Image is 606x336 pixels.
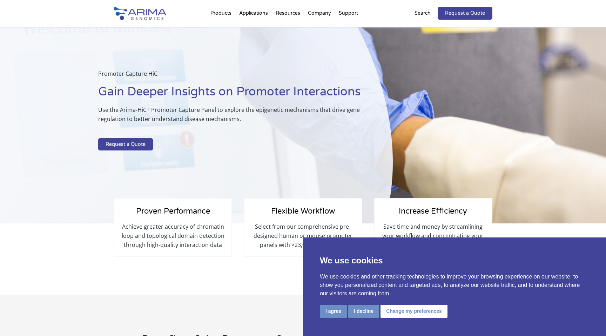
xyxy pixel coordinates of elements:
p: We use cookies and other tracking technologies to improve your browsing experience on our website... [320,273,589,298]
p: Search [415,9,431,18]
h1: Gain Deeper Insights on Promoter Interactions [98,84,386,105]
button: Change my preferences [381,305,447,318]
button: I agree [320,305,347,318]
span: Proven Performance [136,207,210,216]
button: I decline [348,305,379,318]
p: Achieve greater accuracy of chromatin loop and topological domain detection through high-quality ... [121,222,224,249]
p: Save time and money by streamlining your workflow and concentrating your sequencing depth [382,222,485,249]
span: Increase Efficiency [399,207,467,216]
p: Promoter Capture HiC [98,69,386,84]
p: Use the Arima-HiC+ Promoter Capture Panel to explore the epigenetic mechanisms that drive gene re... [98,105,386,129]
span: Flexible Workflow [271,207,335,216]
a: Request a Quote [438,7,492,20]
a: Request a Quote [98,138,153,151]
p: Select from our comprehensive pre-designed human or mouse promoter panels with >23,000 targets each [251,222,355,249]
p: We use cookies [320,254,589,267]
img: Arima-Genomics-logo [114,7,166,20]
